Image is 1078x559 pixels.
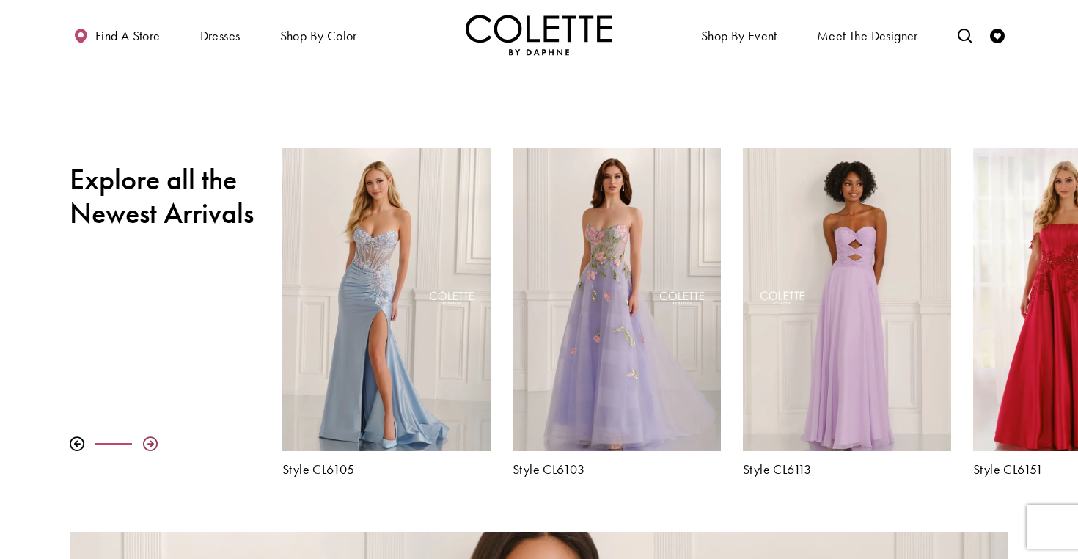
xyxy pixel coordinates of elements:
a: Meet the designer [813,15,922,55]
a: Check Wishlist [986,15,1008,55]
div: Colette by Daphne Style No. CL6103 [502,137,732,488]
span: Shop By Event [697,15,781,55]
div: Colette by Daphne Style No. CL6105 [271,137,502,488]
span: Shop By Event [701,29,777,43]
a: Visit Home Page [466,15,612,55]
a: Toggle search [954,15,976,55]
h2: Explore all the Newest Arrivals [70,163,260,230]
span: Dresses [197,15,244,55]
a: Find a store [70,15,164,55]
a: Style CL6113 [743,462,951,477]
a: Visit Colette by Daphne Style No. CL6113 Page [743,148,951,451]
span: Shop by color [280,29,357,43]
a: Visit Colette by Daphne Style No. CL6103 Page [513,148,721,451]
a: Visit Colette by Daphne Style No. CL6105 Page [282,148,491,451]
a: Style CL6105 [282,462,491,477]
img: Colette by Daphne [466,15,612,55]
a: Style CL6103 [513,462,721,477]
div: Colette by Daphne Style No. CL6113 [732,137,962,488]
span: Find a store [95,29,161,43]
span: Dresses [200,29,241,43]
span: Meet the designer [817,29,918,43]
span: Shop by color [276,15,361,55]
